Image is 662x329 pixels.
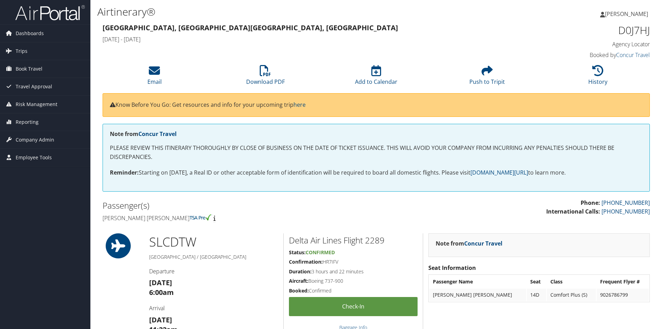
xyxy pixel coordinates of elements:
[110,169,139,176] strong: Reminder:
[289,249,306,256] strong: Status:
[289,287,309,294] strong: Booked:
[547,289,596,301] td: Comfort Plus (S)
[588,69,607,86] a: History
[149,254,278,260] h5: [GEOGRAPHIC_DATA] / [GEOGRAPHIC_DATA]
[289,258,418,265] h5: HR7IFV
[306,249,335,256] span: Confirmed
[149,278,172,287] strong: [DATE]
[289,278,308,284] strong: Aircraft:
[16,60,42,78] span: Book Travel
[527,275,546,288] th: Seat
[110,168,643,177] p: Starting on [DATE], a Real ID or other acceptable form of identification will be required to boar...
[149,233,278,251] h1: SLC DTW
[597,289,649,301] td: 9026786799
[110,130,177,138] strong: Note from
[470,169,528,176] a: [DOMAIN_NAME][URL]
[16,131,54,149] span: Company Admin
[464,240,502,247] a: Concur Travel
[110,144,643,161] p: PLEASE REVIEW THIS ITINERARY THOROUGHLY BY CLOSE OF BUSINESS ON THE DATE OF TICKET ISSUANCE. THIS...
[15,5,85,21] img: airportal-logo.png
[521,40,650,48] h4: Agency Locator
[547,275,596,288] th: Class
[521,51,650,59] h4: Booked by
[103,214,371,222] h4: [PERSON_NAME] [PERSON_NAME]
[16,42,27,60] span: Trips
[103,35,510,43] h4: [DATE] - [DATE]
[246,69,285,86] a: Download PDF
[103,23,398,32] strong: [GEOGRAPHIC_DATA], [GEOGRAPHIC_DATA] [GEOGRAPHIC_DATA], [GEOGRAPHIC_DATA]
[289,234,418,246] h2: Delta Air Lines Flight 2289
[600,3,655,24] a: [PERSON_NAME]
[16,113,39,131] span: Reporting
[289,278,418,284] h5: Boeing 737-900
[436,240,502,247] strong: Note from
[597,275,649,288] th: Frequent Flyer #
[189,214,212,220] img: tsa-precheck.png
[289,258,323,265] strong: Confirmation:
[581,199,600,207] strong: Phone:
[16,78,52,95] span: Travel Approval
[289,268,418,275] h5: 3 hours and 22 minutes
[428,264,476,272] strong: Seat Information
[527,289,546,301] td: 14D
[355,69,397,86] a: Add to Calendar
[149,288,174,297] strong: 6:00am
[429,289,526,301] td: [PERSON_NAME] [PERSON_NAME]
[429,275,526,288] th: Passenger Name
[110,101,643,110] p: Know Before You Go: Get resources and info for your upcoming trip
[16,96,57,113] span: Risk Management
[289,268,312,275] strong: Duration:
[546,208,600,215] strong: International Calls:
[149,315,172,324] strong: [DATE]
[149,304,278,312] h4: Arrival
[469,69,505,86] a: Push to Tripit
[602,199,650,207] a: [PHONE_NUMBER]
[147,69,162,86] a: Email
[289,297,418,316] a: Check-in
[289,287,418,294] h5: Confirmed
[293,101,306,109] a: here
[605,10,648,18] span: [PERSON_NAME]
[602,208,650,215] a: [PHONE_NUMBER]
[16,149,52,166] span: Employee Tools
[521,23,650,38] h1: D0J7HJ
[616,51,650,59] a: Concur Travel
[16,25,44,42] span: Dashboards
[97,5,469,19] h1: Airtinerary®
[138,130,177,138] a: Concur Travel
[103,200,371,211] h2: Passenger(s)
[149,267,278,275] h4: Departure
